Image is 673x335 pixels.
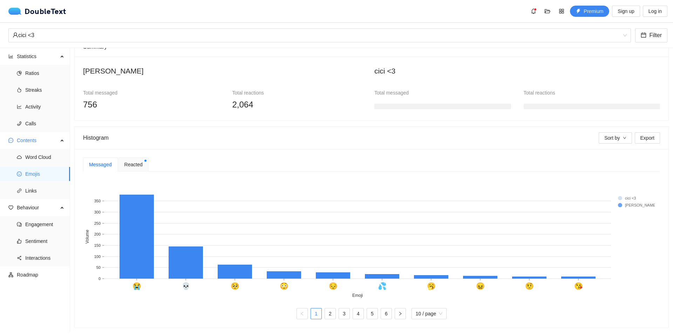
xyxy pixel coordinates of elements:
div: Messaged [89,161,112,168]
text: 🥺 [231,282,239,290]
li: 3 [339,308,350,319]
span: Roadmap [17,268,64,282]
span: comment [17,222,22,227]
a: 1 [311,308,321,319]
span: line-chart [17,104,22,109]
text: 😳 [280,282,288,290]
span: folder-open [542,8,553,14]
span: Filter [649,31,662,40]
div: cici <3 [13,29,620,42]
span: cici <3 [13,29,627,42]
li: 4 [353,308,364,319]
text: 200 [94,232,101,236]
text: 😔 [329,282,338,290]
div: Histogram [83,128,599,148]
span: user [13,32,18,38]
text: 300 [94,210,101,214]
img: logo [8,8,25,15]
span: fire [17,88,22,92]
span: Emojis [25,167,64,181]
span: Sign up [618,7,634,15]
div: Total messaged [83,89,220,97]
span: Word Cloud [25,150,64,164]
a: 5 [367,308,378,319]
div: DoubleText [8,8,66,15]
span: calendar [641,32,646,39]
li: 5 [367,308,378,319]
text: 250 [94,221,101,225]
li: Next Page [395,308,406,319]
li: 6 [381,308,392,319]
span: appstore [556,8,567,14]
text: 🤨 [525,282,534,290]
div: Total reactions [524,89,660,97]
span: Sentiment [25,234,64,248]
li: 2 [325,308,336,319]
span: 10 / page [416,308,442,319]
span: Interactions [25,251,64,265]
text: 😖 [476,282,485,290]
span: Activity [25,100,64,114]
span: Behaviour [17,201,58,215]
span: message [8,138,13,143]
button: thunderboltPremium [570,6,609,17]
span: Ratios [25,66,64,80]
text: 0 [98,277,101,281]
span: pie-chart [17,71,22,76]
text: 😘 [574,282,583,290]
text: 😭 [132,282,141,290]
h2: cici <3 [374,65,660,77]
h2: [PERSON_NAME] [83,65,369,77]
text: Emoji [352,293,363,298]
button: folder-open [542,6,553,17]
text: 100 [94,254,101,259]
span: like [17,239,22,244]
span: right [398,312,402,316]
span: Log in [648,7,662,15]
button: Sign up [612,6,640,17]
span: heart [8,205,13,210]
button: bell [528,6,539,17]
div: Total messaged [374,89,511,97]
button: calendarFilter [635,28,667,42]
span: Statistics [17,49,58,63]
span: phone [17,121,22,126]
text: 50 [96,265,101,270]
span: bell [528,8,539,14]
a: 6 [381,308,392,319]
div: Total reactions [232,89,369,97]
span: link [17,188,22,193]
span: share-alt [17,256,22,260]
span: bar-chart [8,54,13,59]
text: Volume [85,230,90,244]
span: Engagement [25,217,64,231]
a: logoDoubleText [8,8,66,15]
span: Calls [25,117,64,131]
text: 150 [94,243,101,247]
span: Contents [17,133,58,147]
span: apartment [8,272,13,277]
a: 2 [325,308,335,319]
text: 💦 [378,282,387,290]
text: 💀 [182,282,190,290]
span: left [300,312,304,316]
span: cloud [17,155,22,160]
span: down [623,136,626,140]
span: Links [25,184,64,198]
span: Reacted [124,161,143,168]
button: Log in [643,6,667,17]
a: 3 [339,308,349,319]
button: left [297,308,308,319]
li: 1 [311,308,322,319]
li: Previous Page [297,308,308,319]
div: Page Size [412,308,447,319]
span: Premium [584,7,603,15]
span: Export [640,134,654,142]
span: thunderbolt [576,9,581,14]
text: 350 [94,199,101,203]
span: 756 [83,100,97,109]
button: right [395,308,406,319]
text: 🥱 [427,282,436,290]
button: Export [635,132,660,144]
span: 2,064 [232,100,253,109]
